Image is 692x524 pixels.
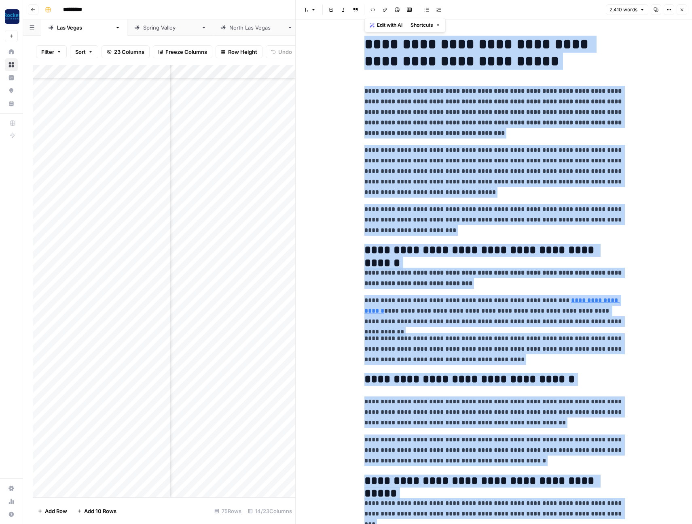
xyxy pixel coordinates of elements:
button: Workspace: Rocket Pilots [5,6,18,27]
span: Undo [278,48,292,56]
a: Your Data [5,97,18,110]
a: Usage [5,495,18,508]
button: Undo [266,45,297,58]
a: [GEOGRAPHIC_DATA] [214,19,300,36]
span: Shortcuts [411,21,433,29]
div: [GEOGRAPHIC_DATA] [57,23,112,32]
span: Freeze Columns [165,48,207,56]
div: [GEOGRAPHIC_DATA] [143,23,198,32]
button: Shortcuts [407,20,444,30]
span: Add Row [45,507,67,515]
button: Row Height [216,45,262,58]
a: Browse [5,58,18,71]
button: 23 Columns [102,45,150,58]
a: Opportunities [5,84,18,97]
span: Filter [41,48,54,56]
a: Home [5,45,18,58]
img: Rocket Pilots Logo [5,9,19,24]
span: Sort [75,48,86,56]
div: 14/23 Columns [245,505,295,518]
div: 75 Rows [211,505,245,518]
a: Settings [5,482,18,495]
span: Row Height [228,48,257,56]
span: Add 10 Rows [84,507,116,515]
a: Insights [5,71,18,84]
button: Add 10 Rows [72,505,121,518]
button: Filter [36,45,67,58]
span: Edit with AI [377,21,402,29]
span: 23 Columns [114,48,144,56]
a: [GEOGRAPHIC_DATA] [127,19,214,36]
button: Freeze Columns [153,45,212,58]
button: Edit with AI [366,20,406,30]
span: 2,410 words [609,6,637,13]
button: Help + Support [5,508,18,521]
button: Add Row [33,505,72,518]
a: [GEOGRAPHIC_DATA] [41,19,127,36]
div: [GEOGRAPHIC_DATA] [229,23,284,32]
button: Sort [70,45,98,58]
button: 2,410 words [606,4,648,15]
